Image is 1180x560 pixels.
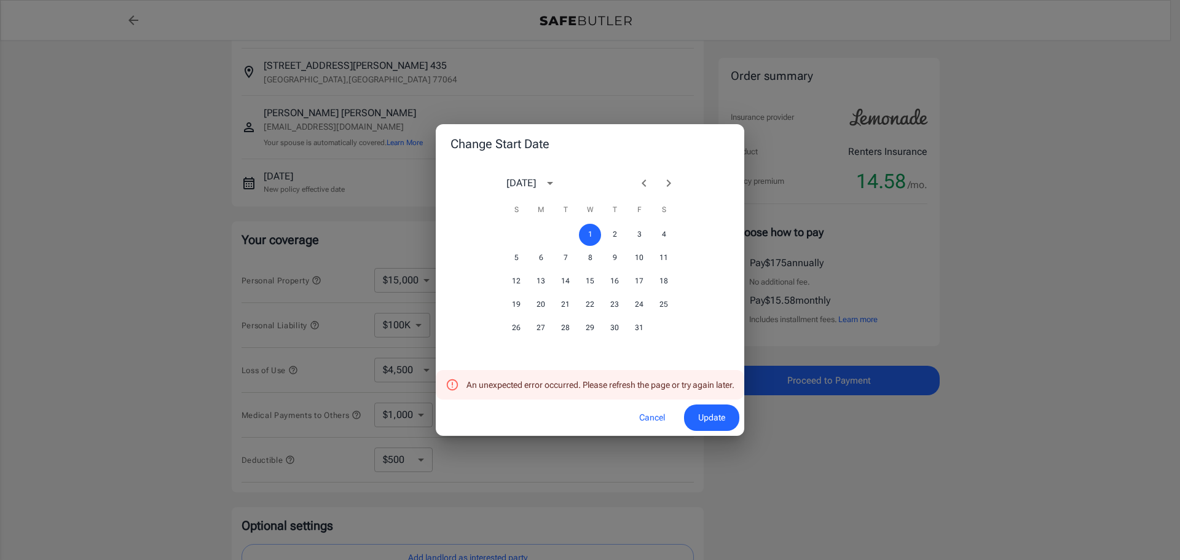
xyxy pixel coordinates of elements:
[604,198,626,223] span: Thursday
[505,270,527,293] button: 12
[604,270,626,293] button: 16
[632,171,656,195] button: Previous month
[653,247,675,269] button: 11
[505,247,527,269] button: 5
[579,198,601,223] span: Wednesday
[628,247,650,269] button: 10
[466,374,734,396] div: An unexpected error occurred. Please refresh the page or try again later.
[579,247,601,269] button: 8
[628,317,650,339] button: 31
[653,294,675,316] button: 25
[530,317,552,339] button: 27
[579,224,601,246] button: 1
[530,270,552,293] button: 13
[628,270,650,293] button: 17
[554,270,576,293] button: 14
[554,247,576,269] button: 7
[628,198,650,223] span: Friday
[684,404,739,431] button: Update
[625,404,679,431] button: Cancel
[554,198,576,223] span: Tuesday
[436,124,744,164] h2: Change Start Date
[656,171,681,195] button: Next month
[554,294,576,316] button: 21
[653,224,675,246] button: 4
[628,224,650,246] button: 3
[505,198,527,223] span: Sunday
[579,317,601,339] button: 29
[506,176,536,191] div: [DATE]
[604,224,626,246] button: 2
[540,173,560,194] button: calendar view is open, switch to year view
[604,317,626,339] button: 30
[604,247,626,269] button: 9
[530,198,552,223] span: Monday
[698,410,725,425] span: Update
[653,270,675,293] button: 18
[554,317,576,339] button: 28
[530,294,552,316] button: 20
[653,198,675,223] span: Saturday
[530,247,552,269] button: 6
[505,317,527,339] button: 26
[604,294,626,316] button: 23
[579,294,601,316] button: 22
[505,294,527,316] button: 19
[628,294,650,316] button: 24
[579,270,601,293] button: 15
